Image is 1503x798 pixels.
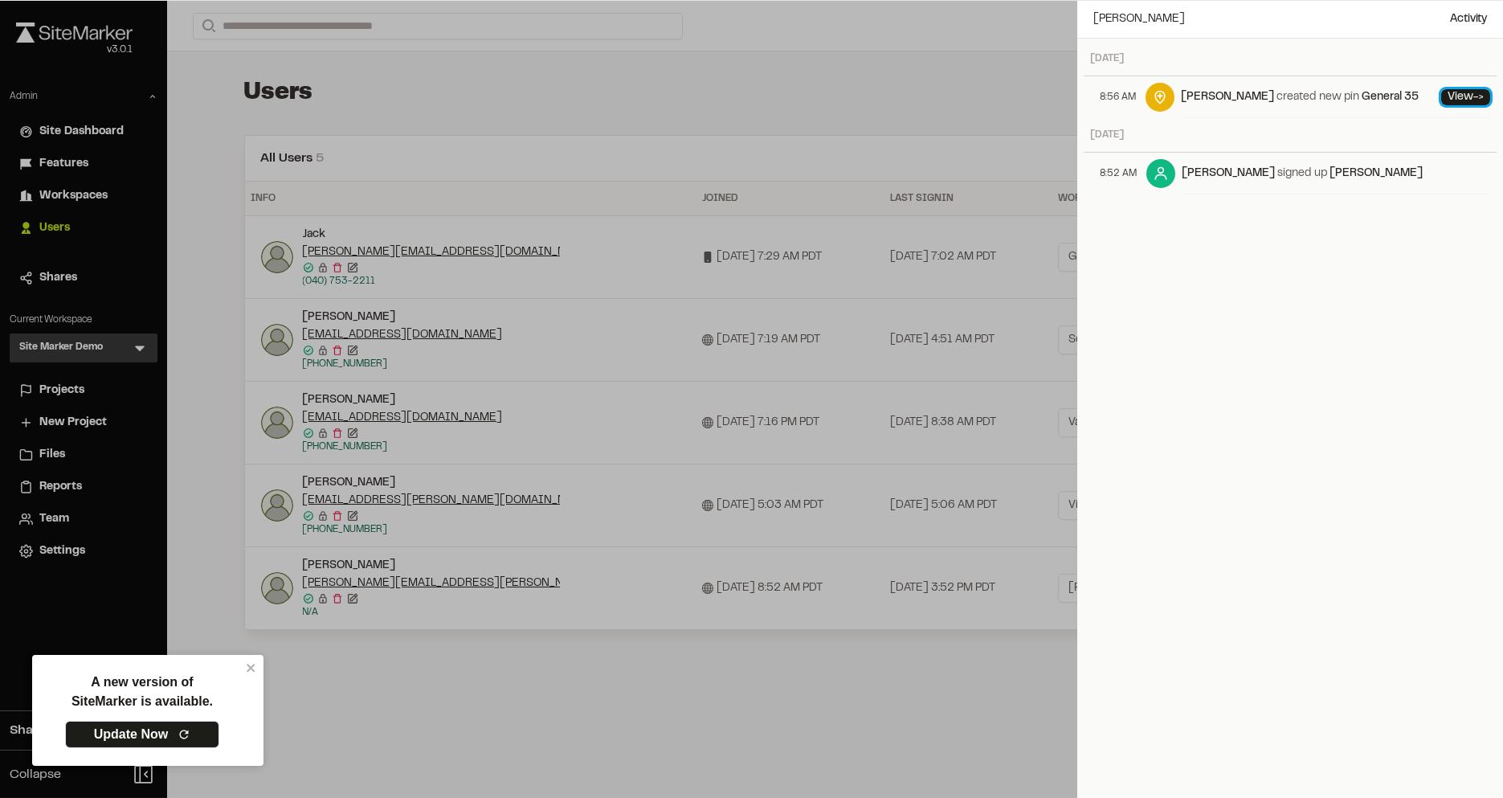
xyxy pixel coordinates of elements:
[1182,165,1423,182] div: signed up
[1450,10,1487,28] span: Activity
[1090,153,1146,194] div: 8:52 AM
[1473,92,1484,102] span: ->
[1362,92,1419,102] a: General 35
[1181,88,1419,106] div: created new pin
[1181,92,1274,102] a: [PERSON_NAME]
[1090,76,1146,118] div: 8:56 AM
[71,673,213,711] p: A new version of SiteMarker is available.
[1441,89,1490,105] a: View->
[1329,169,1423,178] a: [PERSON_NAME]
[1182,169,1275,178] a: [PERSON_NAME]
[65,721,219,748] a: Update Now
[246,661,257,674] button: close
[1084,121,1497,149] header: [DATE]
[1093,10,1185,28] span: [PERSON_NAME]
[1084,45,1497,72] header: [DATE]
